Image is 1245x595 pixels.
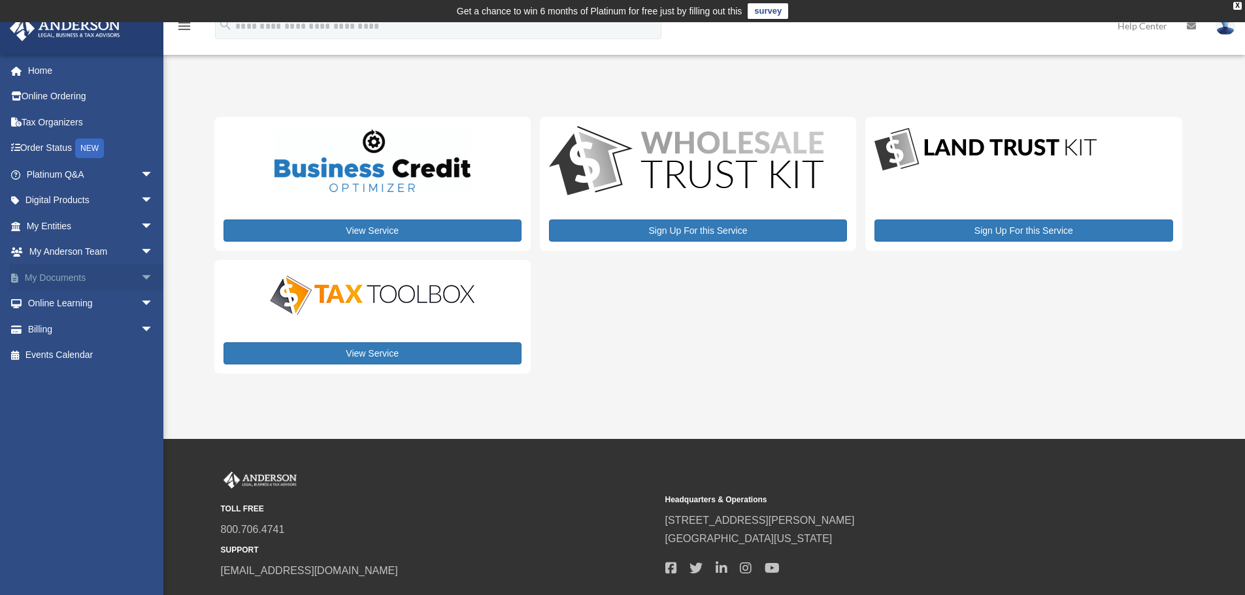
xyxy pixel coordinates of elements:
a: My Documentsarrow_drop_down [9,265,173,291]
a: View Service [224,219,522,242]
a: [GEOGRAPHIC_DATA][US_STATE] [665,533,833,544]
span: arrow_drop_down [141,316,167,343]
a: Events Calendar [9,342,173,368]
a: Digital Productsarrow_drop_down [9,187,167,214]
a: 800.706.4741 [221,524,285,535]
a: Tax Organizers [9,109,173,135]
i: search [218,18,233,32]
a: Home [9,57,173,84]
img: Anderson Advisors Platinum Portal [6,16,124,41]
a: [STREET_ADDRESS][PERSON_NAME] [665,515,855,526]
span: arrow_drop_down [141,265,167,291]
img: LandTrust_lgo-1.jpg [874,126,1097,174]
span: arrow_drop_down [141,187,167,214]
a: Order StatusNEW [9,135,173,162]
span: arrow_drop_down [141,161,167,188]
span: arrow_drop_down [141,239,167,266]
img: WS-Trust-Kit-lgo-1.jpg [549,126,823,199]
a: Online Learningarrow_drop_down [9,291,173,317]
span: arrow_drop_down [141,213,167,240]
div: NEW [75,138,104,158]
a: My Anderson Teamarrow_drop_down [9,239,173,265]
i: menu [176,18,192,34]
a: Billingarrow_drop_down [9,316,173,342]
small: SUPPORT [221,543,656,557]
a: Sign Up For this Service [874,219,1172,242]
div: close [1233,2,1242,10]
a: survey [748,3,788,19]
a: View Service [224,342,522,364]
a: Sign Up For this Service [549,219,847,242]
img: User Pic [1216,16,1235,35]
a: Online Ordering [9,84,173,110]
a: menu [176,23,192,34]
small: Headquarters & Operations [665,493,1101,507]
div: Get a chance to win 6 months of Platinum for free just by filling out this [457,3,742,19]
a: [EMAIL_ADDRESS][DOMAIN_NAME] [221,565,398,576]
span: arrow_drop_down [141,291,167,317]
img: Anderson Advisors Platinum Portal [221,472,299,489]
a: Platinum Q&Aarrow_drop_down [9,161,173,187]
a: My Entitiesarrow_drop_down [9,213,173,239]
small: TOLL FREE [221,502,656,516]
